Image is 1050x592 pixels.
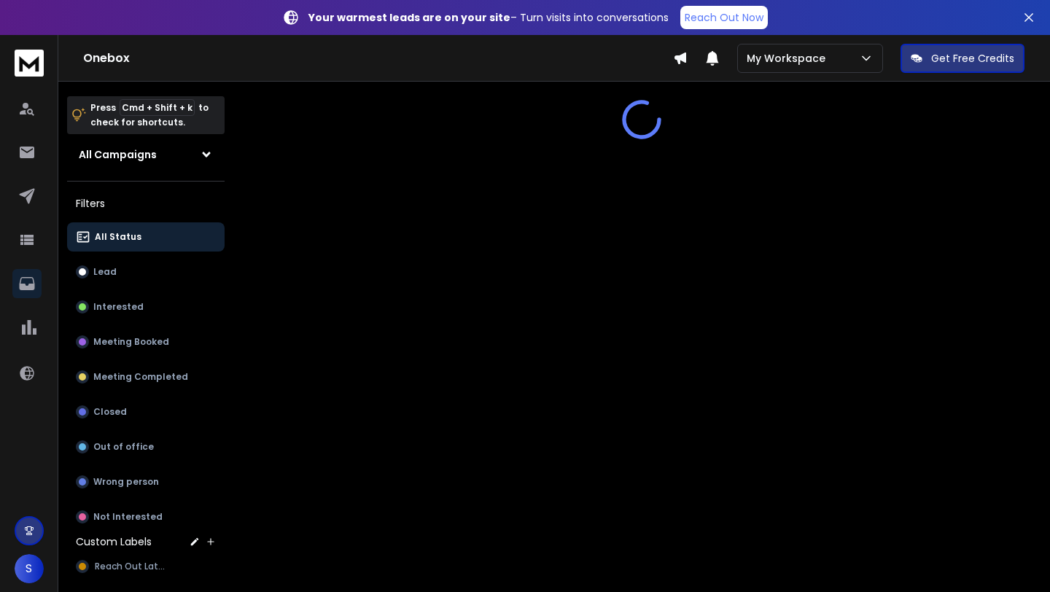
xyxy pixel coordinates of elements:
[76,534,152,549] h3: Custom Labels
[67,257,225,287] button: Lead
[93,371,188,383] p: Meeting Completed
[67,502,225,531] button: Not Interested
[120,99,195,116] span: Cmd + Shift + k
[931,51,1014,66] p: Get Free Credits
[901,44,1024,73] button: Get Free Credits
[67,292,225,322] button: Interested
[67,222,225,252] button: All Status
[15,554,44,583] button: S
[79,147,157,162] h1: All Campaigns
[15,50,44,77] img: logo
[93,266,117,278] p: Lead
[95,231,141,243] p: All Status
[680,6,768,29] a: Reach Out Now
[67,397,225,427] button: Closed
[93,406,127,418] p: Closed
[67,432,225,461] button: Out of office
[90,101,209,130] p: Press to check for shortcuts.
[67,327,225,357] button: Meeting Booked
[308,10,510,25] strong: Your warmest leads are on your site
[93,511,163,523] p: Not Interested
[67,193,225,214] h3: Filters
[747,51,831,66] p: My Workspace
[93,336,169,348] p: Meeting Booked
[83,50,673,67] h1: Onebox
[308,10,669,25] p: – Turn visits into conversations
[67,140,225,169] button: All Campaigns
[95,561,166,572] span: Reach Out Later
[67,467,225,496] button: Wrong person
[685,10,763,25] p: Reach Out Now
[67,362,225,392] button: Meeting Completed
[93,441,154,453] p: Out of office
[93,476,159,488] p: Wrong person
[67,552,225,581] button: Reach Out Later
[93,301,144,313] p: Interested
